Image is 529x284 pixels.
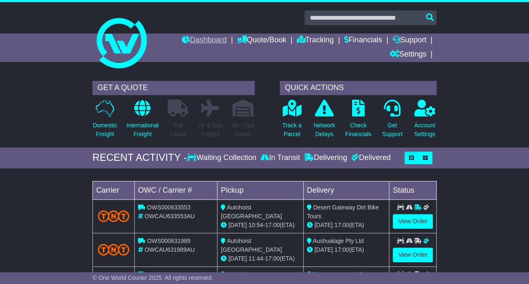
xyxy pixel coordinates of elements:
span: Aushualage Pty Ltd [313,238,363,244]
span: 17:00 [265,255,280,262]
span: 17:00 [265,222,280,228]
div: In Transit [258,153,302,163]
div: Delivered [349,153,391,163]
a: DomesticFreight [92,99,118,143]
p: Track a Parcel [282,121,302,139]
a: View Order [393,214,433,229]
a: Support [392,34,426,48]
td: Status [389,181,437,199]
a: GetSupport [381,99,403,143]
a: NetworkDelays [313,99,335,143]
p: Account Settings [414,121,435,139]
p: Full Loads [168,121,189,139]
span: OWS000629642 [147,271,191,278]
a: Quote/Book [237,34,286,48]
span: [DATE] [228,222,247,228]
div: RECENT ACTIVITY - [92,152,187,164]
span: 17:00 [335,222,349,228]
span: Desert Gateway Dirt Bike Tours [307,204,379,219]
a: Track aParcel [282,99,302,143]
span: 10:54 [248,222,263,228]
div: (ETA) [307,221,386,230]
a: View Order [393,248,433,262]
span: OWS000631989 [147,238,191,244]
div: Waiting Collection [187,153,258,163]
span: OWCAU631989AU [145,246,195,253]
div: - (ETA) [221,254,300,263]
div: GET A QUOTE [92,81,255,95]
p: Air & Sea Freight [198,121,222,139]
span: © One World Courier 2025. All rights reserved. [92,274,213,281]
span: 11:44 [248,255,263,262]
span: [DATE] [314,222,333,228]
a: Dashboard [182,34,227,48]
p: Check Financials [345,121,371,139]
p: Network Delays [314,121,335,139]
p: Get Support [382,121,402,139]
span: Autohoist [GEOGRAPHIC_DATA] [221,204,282,219]
span: OWS000633553 [147,204,191,211]
span: [DATE] [314,246,333,253]
a: InternationalFreight [126,99,159,143]
td: Pickup [217,181,304,199]
div: (ETA) [307,245,386,254]
a: Tracking [297,34,334,48]
p: Air / Sea Depot [232,121,254,139]
span: [PERSON_NAME] [313,271,361,278]
span: OWCAU633553AU [145,213,195,219]
td: Delivery [303,181,389,199]
div: - (ETA) [221,221,300,230]
a: Financials [344,34,382,48]
a: CheckFinancials [345,99,372,143]
div: QUICK ACTIONS [280,81,437,95]
span: Autohoist [GEOGRAPHIC_DATA] [221,238,282,253]
img: TNT_Domestic.png [98,210,129,222]
td: Carrier [92,181,134,199]
span: [DATE] [228,255,247,262]
span: 17:00 [335,246,349,253]
p: International Freight [126,121,158,139]
div: Delivering [302,153,349,163]
img: TNT_Domestic.png [98,244,129,255]
a: Settings [389,48,426,62]
a: AccountSettings [414,99,436,143]
td: OWC / Carrier # [134,181,217,199]
p: Domestic Freight [93,121,117,139]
